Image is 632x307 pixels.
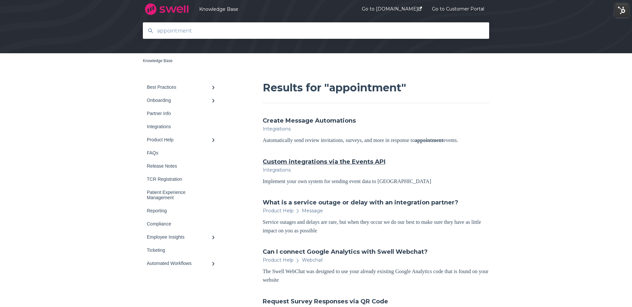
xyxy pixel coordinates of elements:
a: Can I connect Google Analytics with Swell Webchat? [263,248,428,256]
a: Create Message Automations [263,116,356,125]
a: Reporting [143,204,222,217]
a: Automated Workflows [143,257,222,270]
div: Integrations [147,124,211,129]
a: Best Practices [143,81,222,94]
div: Compliance [147,221,211,226]
a: Knowledge Base [143,59,172,63]
a: TCR Registration [143,173,222,186]
span: Integrations [263,126,291,132]
a: Ticketing [143,244,222,257]
a: What is a service outage or delay with an integration partner? [263,198,458,207]
a: Compliance [143,217,222,230]
div: Implement your own system for sending event data to [GEOGRAPHIC_DATA] [263,177,489,186]
div: Patient Experience Management [147,190,211,200]
div: TCR Registration [147,177,211,182]
div: Reporting [147,208,211,213]
div: Best Practices [147,84,211,90]
a: Product Help [143,133,222,146]
div: Service outages and delays are rare, but when they occur we do our best to make sure they have as... [263,218,489,235]
div: Automated Workflows [147,261,211,266]
a: FAQs [143,146,222,159]
div: Product Help [147,137,211,142]
a: Integrations [143,120,222,133]
span: appointment [415,137,443,143]
h1: Results for "appointment" [263,81,489,103]
span: Product Help [263,257,294,263]
input: Search for answers [153,24,479,38]
div: Automatically send review invitations, surveys, and more in response to events. [263,136,489,145]
div: Ticketing [147,248,211,253]
a: Request Survey Responses via QR Code [263,297,388,306]
div: Onboarding [147,98,211,103]
div: Employee Insights [147,234,211,240]
a: Patient Experience Management [143,186,222,204]
span: Message [302,208,323,214]
a: Onboarding [143,94,222,107]
img: HubSpot Tools Menu Toggle [615,3,629,17]
a: Custom integrations via the Events API [263,157,385,166]
a: Partner Info [143,107,222,120]
div: FAQs [147,150,211,155]
span: Integrations [263,167,291,173]
div: The Swell WebChat was designed to use your already existing Google Analytics code that is found o... [263,267,489,284]
div: Release Notes [147,163,211,169]
a: Release Notes [143,159,222,173]
div: Partner Info [147,111,211,116]
span: Webchat [302,257,323,263]
img: company logo [143,1,191,17]
a: Employee Insights [143,230,222,244]
span: Product Help [263,208,294,214]
a: Knowledge Base [199,6,342,12]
